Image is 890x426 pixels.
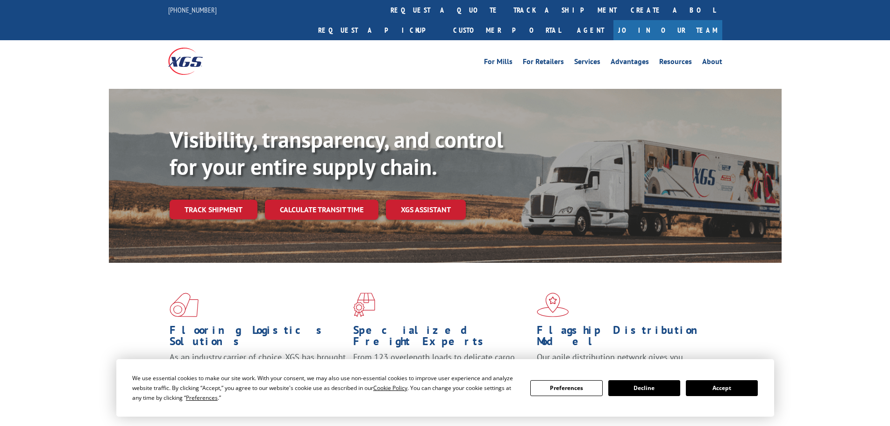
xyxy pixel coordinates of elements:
[568,20,613,40] a: Agent
[530,380,602,396] button: Preferences
[659,58,692,68] a: Resources
[373,384,407,392] span: Cookie Policy
[170,200,257,219] a: Track shipment
[537,352,709,374] span: Our agile distribution network gives you nationwide inventory management on demand.
[170,125,503,181] b: Visibility, transparency, and control for your entire supply chain.
[702,58,722,68] a: About
[353,352,530,393] p: From 123 overlength loads to delicate cargo, our experienced staff knows the best way to move you...
[265,200,378,220] a: Calculate transit time
[170,293,199,317] img: xgs-icon-total-supply-chain-intelligence-red
[686,380,758,396] button: Accept
[132,373,519,403] div: We use essential cookies to make our site work. With your consent, we may also use non-essential ...
[613,20,722,40] a: Join Our Team
[537,325,713,352] h1: Flagship Distribution Model
[186,394,218,402] span: Preferences
[170,352,346,385] span: As an industry carrier of choice, XGS has brought innovation and dedication to flooring logistics...
[574,58,600,68] a: Services
[611,58,649,68] a: Advantages
[170,325,346,352] h1: Flooring Logistics Solutions
[484,58,513,68] a: For Mills
[353,325,530,352] h1: Specialized Freight Experts
[353,293,375,317] img: xgs-icon-focused-on-flooring-red
[116,359,774,417] div: Cookie Consent Prompt
[311,20,446,40] a: Request a pickup
[386,200,466,220] a: XGS ASSISTANT
[523,58,564,68] a: For Retailers
[537,293,569,317] img: xgs-icon-flagship-distribution-model-red
[168,5,217,14] a: [PHONE_NUMBER]
[608,380,680,396] button: Decline
[446,20,568,40] a: Customer Portal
